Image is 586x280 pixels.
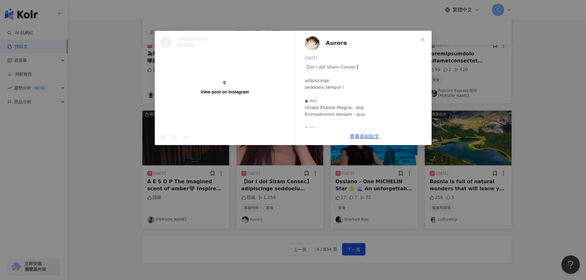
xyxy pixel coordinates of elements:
span: close [420,37,425,42]
img: KOL Avatar [305,36,320,50]
span: Aurora [326,39,347,47]
div: View post on Instagram [201,89,249,95]
a: KOL AvatarAurora [305,36,418,50]
div: [DATE] [305,55,427,61]
a: 查看原始貼文 [350,133,379,139]
button: Close [417,34,429,46]
a: View post on Instagram [155,31,295,145]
